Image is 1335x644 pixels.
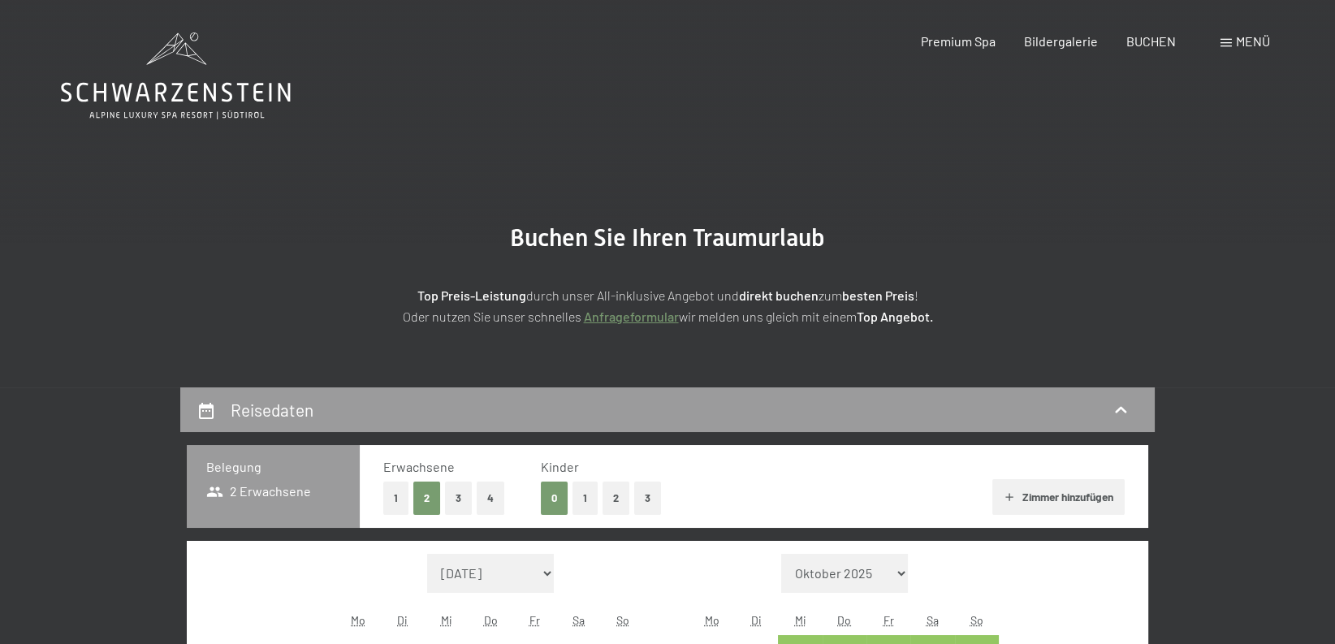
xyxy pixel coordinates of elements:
button: 1 [572,482,598,515]
span: 2 Erwachsene [206,482,311,500]
a: BUCHEN [1126,33,1176,49]
abbr: Mittwoch [441,613,452,627]
abbr: Freitag [884,613,894,627]
span: Menü [1236,33,1270,49]
h2: Reisedaten [231,400,313,420]
button: 2 [603,482,629,515]
button: 0 [541,482,568,515]
a: Premium Spa [920,33,995,49]
abbr: Mittwoch [795,613,806,627]
abbr: Dienstag [751,613,762,627]
abbr: Donnerstag [484,613,498,627]
button: 1 [383,482,408,515]
span: Kinder [541,459,579,474]
span: Erwachsene [383,459,455,474]
abbr: Samstag [927,613,939,627]
abbr: Freitag [529,613,540,627]
abbr: Montag [351,613,365,627]
h3: Belegung [206,458,340,476]
button: 4 [477,482,504,515]
strong: besten Preis [842,287,914,303]
a: Anfrageformular [584,309,679,324]
abbr: Donnerstag [837,613,851,627]
button: 3 [445,482,472,515]
abbr: Sonntag [970,613,983,627]
abbr: Samstag [572,613,585,627]
abbr: Dienstag [397,613,408,627]
button: 2 [413,482,440,515]
button: Zimmer hinzufügen [992,479,1125,515]
a: Bildergalerie [1024,33,1098,49]
abbr: Sonntag [616,613,629,627]
strong: Top Angebot. [857,309,933,324]
p: durch unser All-inklusive Angebot und zum ! Oder nutzen Sie unser schnelles wir melden uns gleich... [261,285,1074,326]
strong: direkt buchen [739,287,819,303]
strong: Top Preis-Leistung [417,287,526,303]
button: 3 [634,482,661,515]
abbr: Montag [705,613,719,627]
span: Buchen Sie Ihren Traumurlaub [510,223,825,252]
